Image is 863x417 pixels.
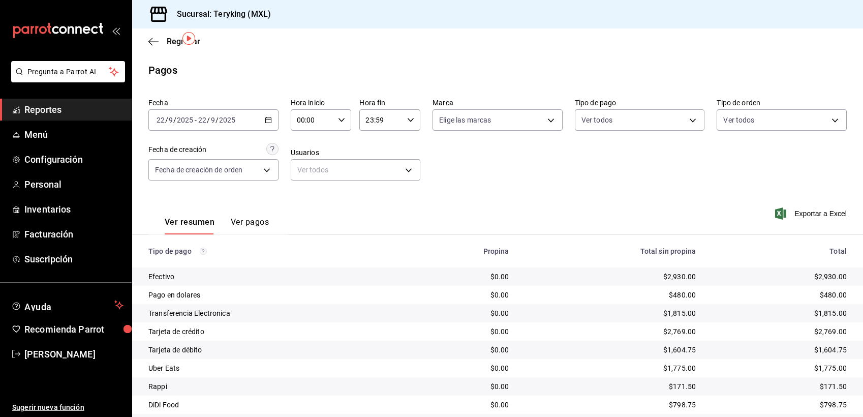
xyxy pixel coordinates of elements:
span: / [173,116,176,124]
div: $798.75 [526,400,696,410]
span: / [207,116,210,124]
div: $0.00 [416,290,509,300]
div: Total [712,247,847,255]
div: Rappi [148,381,399,392]
button: Ver pagos [231,217,269,234]
span: Inventarios [24,202,124,216]
div: $171.50 [712,381,847,392]
label: Fecha [148,99,279,106]
span: Sugerir nueva función [12,402,124,413]
span: Facturación [24,227,124,241]
span: Ver todos [581,115,612,125]
svg: Los pagos realizados con Pay y otras terminales son montos brutos. [200,248,207,255]
div: Fecha de creación [148,144,206,155]
div: Propina [416,247,509,255]
div: $1,604.75 [712,345,847,355]
label: Hora inicio [291,99,352,106]
span: Ver todos [723,115,754,125]
span: [PERSON_NAME] [24,347,124,361]
label: Hora fin [359,99,420,106]
span: Personal [24,177,124,191]
a: Pregunta a Parrot AI [7,74,125,84]
div: $171.50 [526,381,696,392]
div: $480.00 [712,290,847,300]
label: Usuarios [291,149,421,156]
button: Regresar [148,37,200,46]
label: Tipo de pago [575,99,705,106]
div: $0.00 [416,272,509,282]
div: $1,775.00 [526,363,696,373]
div: Tarjeta de débito [148,345,399,355]
span: Recomienda Parrot [24,322,124,336]
div: $0.00 [416,326,509,337]
input: ---- [176,116,194,124]
div: $1,815.00 [712,308,847,318]
div: $2,769.00 [526,326,696,337]
button: Pregunta a Parrot AI [11,61,125,82]
label: Marca [433,99,563,106]
label: Tipo de orden [717,99,847,106]
span: Regresar [167,37,200,46]
div: Uber Eats [148,363,399,373]
span: - [195,116,197,124]
div: $1,775.00 [712,363,847,373]
div: $798.75 [712,400,847,410]
span: / [165,116,168,124]
input: -- [198,116,207,124]
span: Ayuda [24,299,110,311]
div: Transferencia Electronica [148,308,399,318]
div: $1,604.75 [526,345,696,355]
div: Total sin propina [526,247,696,255]
input: -- [168,116,173,124]
h3: Sucursal: Teryking (MXL) [169,8,271,20]
span: Configuración [24,153,124,166]
div: Tipo de pago [148,247,399,255]
div: Ver todos [291,159,421,181]
input: -- [210,116,215,124]
div: $2,930.00 [526,272,696,282]
img: Tooltip marker [182,32,195,45]
div: $480.00 [526,290,696,300]
span: Fecha de creación de orden [155,165,242,175]
div: $0.00 [416,345,509,355]
div: Tarjeta de crédito [148,326,399,337]
span: Pregunta a Parrot AI [27,67,109,77]
div: navigation tabs [165,217,269,234]
button: Ver resumen [165,217,214,234]
div: $2,769.00 [712,326,847,337]
div: $0.00 [416,308,509,318]
span: / [215,116,219,124]
div: Pago en dolares [148,290,399,300]
div: DiDi Food [148,400,399,410]
div: $0.00 [416,363,509,373]
span: Elige las marcas [439,115,491,125]
span: Suscripción [24,252,124,266]
div: Pagos [148,63,177,78]
div: $0.00 [416,381,509,392]
button: open_drawer_menu [112,26,120,35]
div: $0.00 [416,400,509,410]
button: Exportar a Excel [777,207,847,220]
span: Reportes [24,103,124,116]
div: Efectivo [148,272,399,282]
input: ---- [219,116,236,124]
span: Menú [24,128,124,141]
input: -- [156,116,165,124]
div: $1,815.00 [526,308,696,318]
div: $2,930.00 [712,272,847,282]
